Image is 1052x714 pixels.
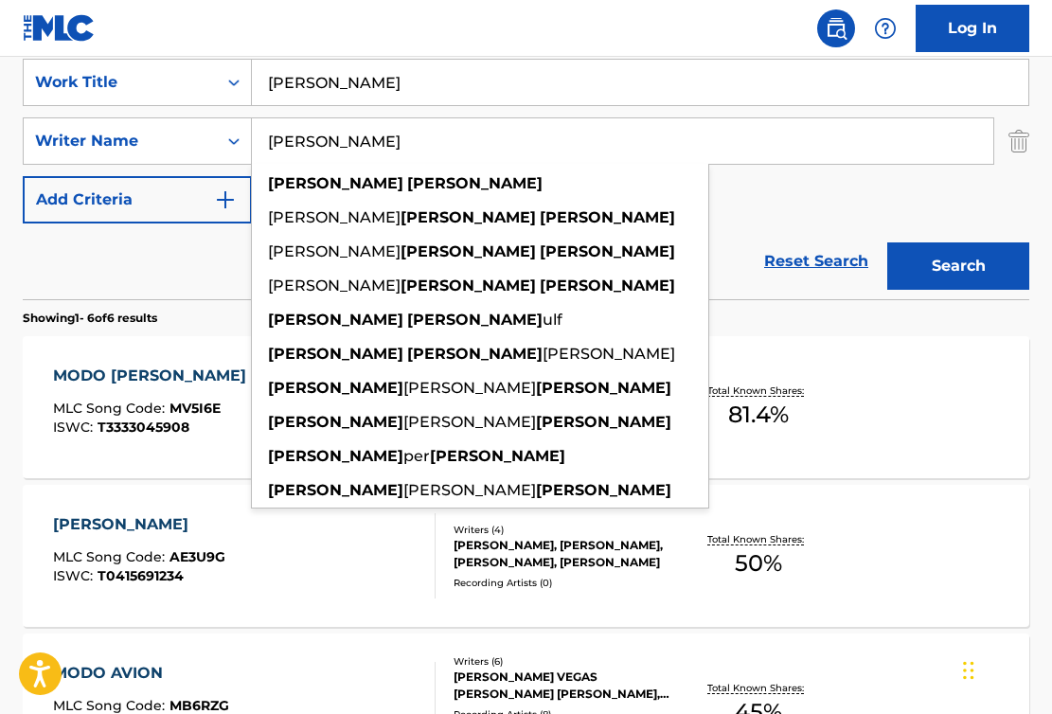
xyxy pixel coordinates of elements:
[403,447,430,465] span: per
[407,311,543,329] strong: [PERSON_NAME]
[268,413,403,431] strong: [PERSON_NAME]
[53,365,256,387] div: MODO [PERSON_NAME]
[23,176,252,223] button: Add Criteria
[403,413,536,431] span: [PERSON_NAME]
[268,174,403,192] strong: [PERSON_NAME]
[728,398,789,432] span: 81.4 %
[403,481,536,499] span: [PERSON_NAME]
[963,642,974,699] div: Drag
[53,419,98,436] span: ISWC :
[98,419,189,436] span: T3333045908
[707,681,809,695] p: Total Known Shares:
[916,5,1029,52] a: Log In
[53,400,169,417] span: MLC Song Code :
[53,662,229,685] div: MODO AVION
[887,242,1029,290] button: Search
[407,174,543,192] strong: [PERSON_NAME]
[401,277,536,295] strong: [PERSON_NAME]
[214,188,237,211] img: 9d2ae6d4665cec9f34b9.svg
[957,623,1052,714] iframe: Chat Widget
[23,59,1029,299] form: Search Form
[169,548,225,565] span: AE3U9G
[53,513,225,536] div: [PERSON_NAME]
[540,277,675,295] strong: [PERSON_NAME]
[454,537,674,571] div: [PERSON_NAME], [PERSON_NAME], [PERSON_NAME], [PERSON_NAME]
[23,310,157,327] p: Showing 1 - 6 of 6 results
[35,130,205,152] div: Writer Name
[169,697,229,714] span: MB6RZG
[268,481,403,499] strong: [PERSON_NAME]
[536,379,671,397] strong: [PERSON_NAME]
[268,242,401,260] span: [PERSON_NAME]
[707,532,809,546] p: Total Known Shares:
[543,345,675,363] span: [PERSON_NAME]
[98,567,184,584] span: T0415691234
[268,447,403,465] strong: [PERSON_NAME]
[169,400,221,417] span: MV5I6E
[23,14,96,42] img: MLC Logo
[23,485,1029,627] a: [PERSON_NAME]MLC Song Code:AE3U9GISWC:T0415691234Writers (4)[PERSON_NAME], [PERSON_NAME], [PERSON...
[268,379,403,397] strong: [PERSON_NAME]
[543,311,562,329] span: ulf
[707,384,809,398] p: Total Known Shares:
[866,9,904,47] div: Help
[454,523,674,537] div: Writers ( 4 )
[268,311,403,329] strong: [PERSON_NAME]
[1008,117,1029,165] img: Delete Criterion
[403,379,536,397] span: [PERSON_NAME]
[536,481,671,499] strong: [PERSON_NAME]
[401,242,536,260] strong: [PERSON_NAME]
[401,208,536,226] strong: [PERSON_NAME]
[825,17,847,40] img: search
[874,17,897,40] img: help
[268,277,401,295] span: [PERSON_NAME]
[540,208,675,226] strong: [PERSON_NAME]
[53,567,98,584] span: ISWC :
[407,345,543,363] strong: [PERSON_NAME]
[755,241,878,282] a: Reset Search
[536,413,671,431] strong: [PERSON_NAME]
[454,669,674,703] div: [PERSON_NAME] VEGAS [PERSON_NAME] [PERSON_NAME], [PERSON_NAME], [PERSON_NAME], [PERSON_NAME], [PE...
[540,242,675,260] strong: [PERSON_NAME]
[53,697,169,714] span: MLC Song Code :
[430,447,565,465] strong: [PERSON_NAME]
[268,345,403,363] strong: [PERSON_NAME]
[35,71,205,94] div: Work Title
[53,548,169,565] span: MLC Song Code :
[454,654,674,669] div: Writers ( 6 )
[817,9,855,47] a: Public Search
[268,208,401,226] span: [PERSON_NAME]
[23,336,1029,478] a: MODO [PERSON_NAME]MLC Song Code:MV5I6EISWC:T3333045908Writers (9)[PERSON_NAME], [PERSON_NAME] [PE...
[735,546,782,580] span: 50 %
[454,576,674,590] div: Recording Artists ( 0 )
